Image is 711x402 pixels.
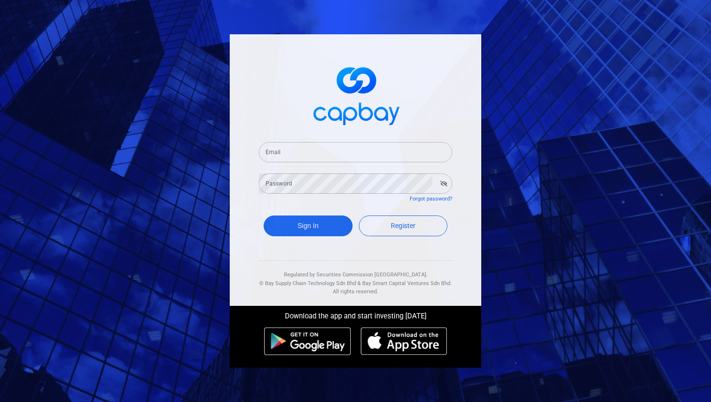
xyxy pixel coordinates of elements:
button: Sign In [264,215,353,236]
a: Forgot password? [410,196,452,202]
img: logo [307,58,404,130]
div: Download the app and start investing [DATE] [222,306,489,322]
span: Register [391,222,415,230]
img: ios [361,327,447,355]
span: © Bay Supply Chain Technology Sdn Bhd [259,280,356,287]
span: Bay Smart Capital Ventures Sdn Bhd. [362,280,452,287]
img: android [264,327,351,355]
a: Register [359,215,448,236]
div: Regulated by Securities Commission [GEOGRAPHIC_DATA]. & All rights reserved. [259,261,452,296]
